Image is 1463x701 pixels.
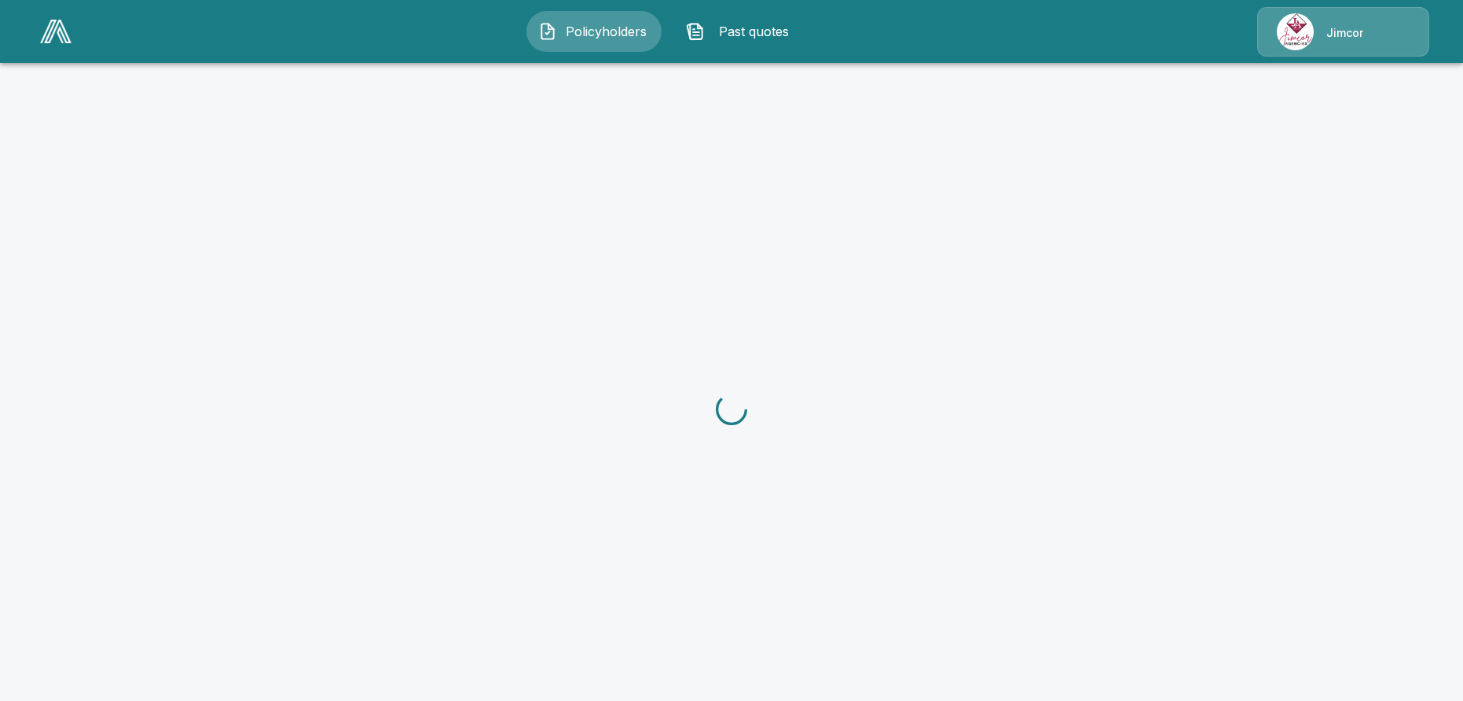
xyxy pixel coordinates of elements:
img: Past quotes Icon [686,22,705,41]
img: AA Logo [40,20,71,43]
img: Policyholders Icon [538,22,557,41]
span: Past quotes [711,22,797,41]
button: Past quotes IconPast quotes [674,11,809,52]
span: Policyholders [563,22,650,41]
button: Policyholders IconPolicyholders [526,11,662,52]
